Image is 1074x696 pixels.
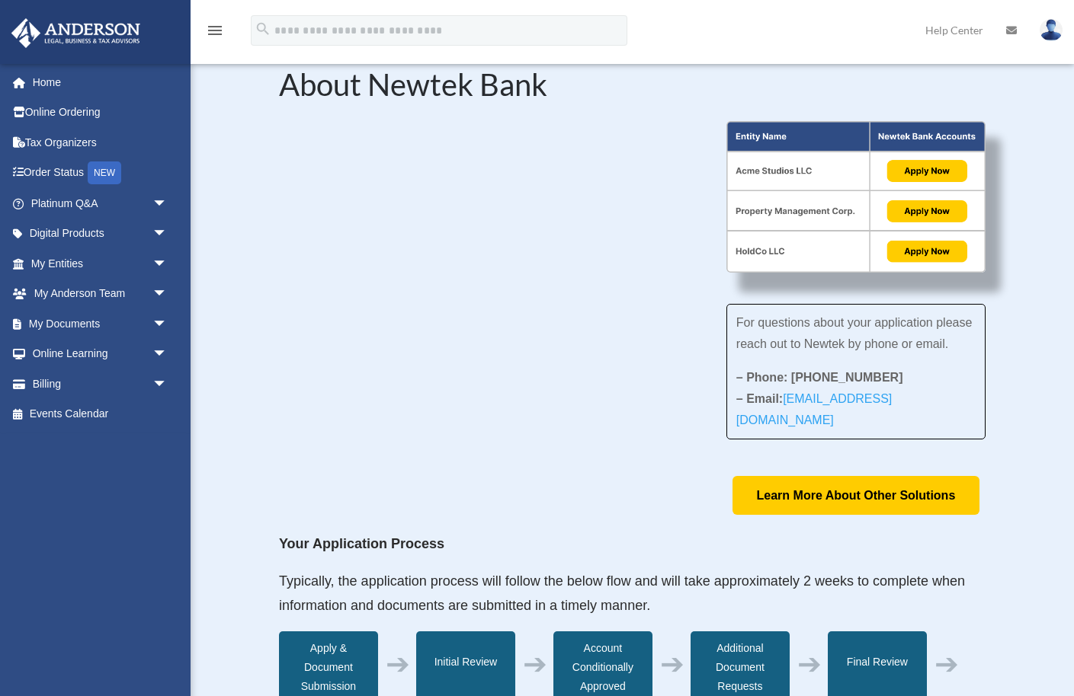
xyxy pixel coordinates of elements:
a: My Documentsarrow_drop_down [11,308,191,339]
span: arrow_drop_down [152,369,183,400]
a: Billingarrow_drop_down [11,369,191,399]
i: search [255,21,271,37]
a: [EMAIL_ADDRESS][DOMAIN_NAME] [736,392,893,434]
a: menu [206,27,224,40]
a: Events Calendar [11,399,191,429]
div: ➔ [386,655,410,674]
div: ➔ [660,655,684,674]
img: User Pic [1040,19,1063,41]
span: arrow_drop_down [152,219,183,250]
a: Home [11,67,191,97]
img: About Partnership Graphic (3) [726,121,986,273]
span: Typically, the application process will follow the below flow and will take approximately 2 weeks... [279,573,965,613]
a: Learn More About Other Solutions [733,476,980,515]
div: ➔ [797,655,822,674]
a: Tax Organizers [11,127,191,158]
strong: – Phone: [PHONE_NUMBER] [736,371,903,384]
iframe: NewtekOne and Newtek Bank's Partnership with Anderson Advisors [279,121,688,351]
strong: – Email: [736,392,893,426]
a: Digital Productsarrow_drop_down [11,219,191,249]
a: Online Ordering [11,97,191,128]
img: Anderson Advisors Platinum Portal [7,18,145,48]
i: menu [206,21,224,40]
strong: Your Application Process [279,536,444,551]
span: arrow_drop_down [152,188,183,219]
a: My Anderson Teamarrow_drop_down [11,279,191,309]
span: For questions about your application please reach out to Newtek by phone or email. [736,316,973,350]
div: NEW [88,161,121,184]
a: Online Learningarrow_drop_down [11,339,191,369]
a: Platinum Q&Aarrow_drop_down [11,188,191,219]
a: Order StatusNEW [11,158,191,189]
a: My Entitiesarrow_drop_down [11,248,191,279]
span: arrow_drop_down [152,308,183,340]
span: arrow_drop_down [152,339,183,370]
span: arrow_drop_down [152,248,183,279]
h2: About Newtek Bank [279,69,986,107]
span: arrow_drop_down [152,279,183,310]
div: ➔ [523,655,547,674]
